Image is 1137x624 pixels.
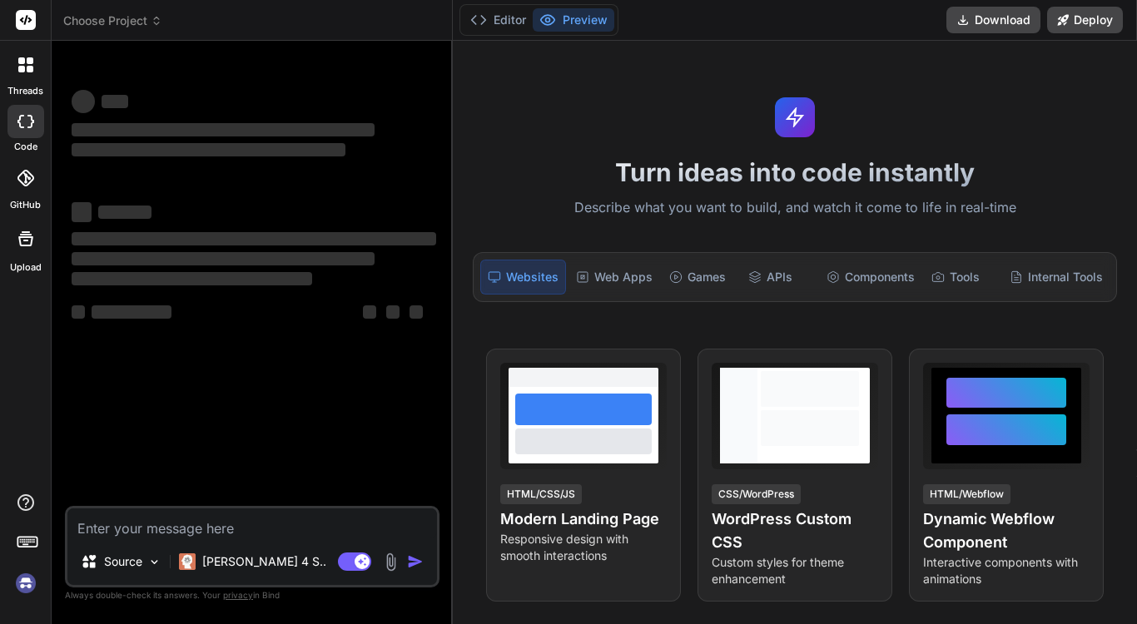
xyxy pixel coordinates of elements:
div: Games [663,260,737,295]
span: ‌ [102,95,128,108]
button: Download [946,7,1040,33]
span: ‌ [92,305,171,319]
p: Always double-check its answers. Your in Bind [65,587,439,603]
div: Internal Tools [1003,260,1110,295]
img: Claude 4 Sonnet [179,553,196,570]
div: APIs [742,260,817,295]
div: CSS/WordPress [712,484,801,504]
img: signin [12,569,40,597]
span: ‌ [72,202,92,222]
span: ‌ [72,90,95,113]
button: Preview [533,8,614,32]
label: threads [7,84,43,98]
h1: Turn ideas into code instantly [463,157,1127,187]
div: Websites [480,260,566,295]
p: Responsive design with smooth interactions [500,531,667,564]
span: ‌ [363,305,376,319]
span: ‌ [98,206,151,219]
span: ‌ [72,305,85,319]
p: Custom styles for theme enhancement [712,554,878,587]
span: ‌ [386,305,400,319]
p: [PERSON_NAME] 4 S.. [202,553,326,570]
img: icon [407,553,424,570]
span: ‌ [72,123,375,136]
h4: WordPress Custom CSS [712,508,878,554]
p: Source [104,553,142,570]
h4: Modern Landing Page [500,508,667,531]
span: Choose Project [63,12,162,29]
span: ‌ [72,232,436,245]
p: Describe what you want to build, and watch it come to life in real-time [463,197,1127,219]
span: privacy [223,590,253,600]
div: HTML/CSS/JS [500,484,582,504]
span: ‌ [72,252,375,265]
button: Deploy [1047,7,1123,33]
div: HTML/Webflow [923,484,1010,504]
div: Components [820,260,921,295]
div: Tools [925,260,1000,295]
h4: Dynamic Webflow Component [923,508,1090,554]
label: Upload [10,260,42,275]
label: code [14,140,37,154]
span: ‌ [72,272,312,285]
button: Editor [464,8,533,32]
div: Web Apps [569,260,659,295]
span: ‌ [72,143,345,156]
p: Interactive components with animations [923,554,1090,587]
label: GitHub [10,198,41,212]
img: attachment [381,552,400,572]
img: Pick Models [147,555,161,569]
span: ‌ [410,305,423,319]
